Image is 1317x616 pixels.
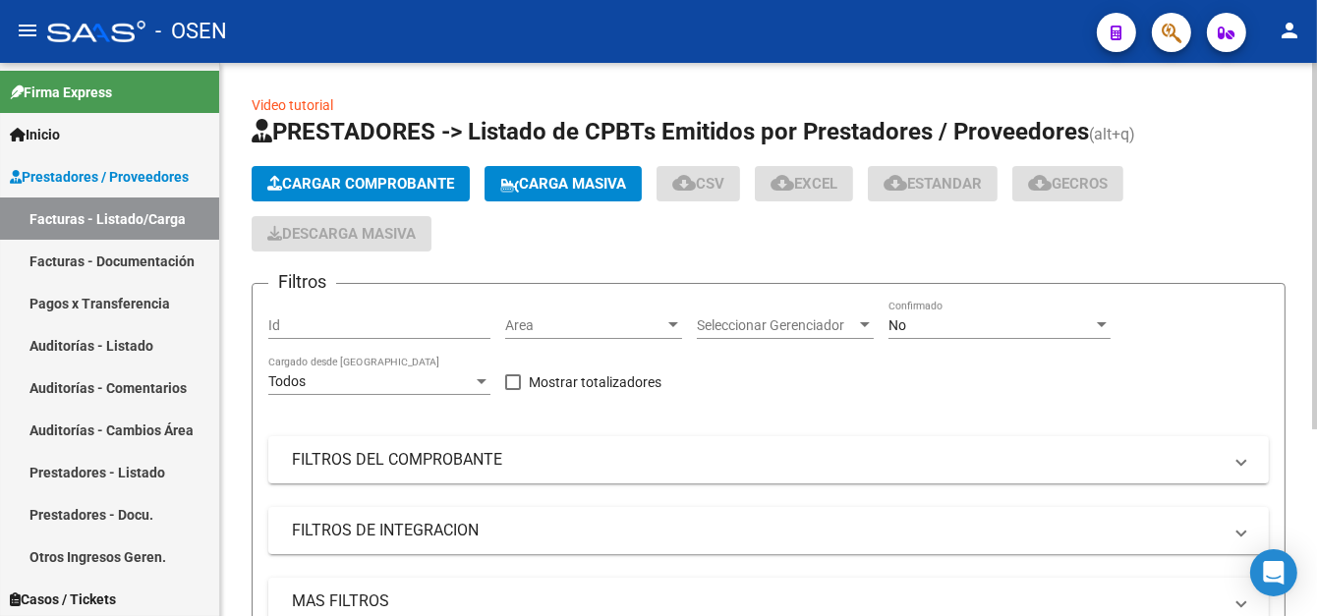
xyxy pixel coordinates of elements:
[268,507,1269,554] mat-expansion-panel-header: FILTROS DE INTEGRACION
[888,317,906,333] span: No
[657,166,740,201] button: CSV
[268,436,1269,483] mat-expansion-panel-header: FILTROS DEL COMPROBANTE
[10,124,60,145] span: Inicio
[505,317,664,334] span: Area
[1089,125,1135,143] span: (alt+q)
[771,175,837,193] span: EXCEL
[672,171,696,195] mat-icon: cloud_download
[1278,19,1301,42] mat-icon: person
[672,175,724,193] span: CSV
[10,588,116,610] span: Casos / Tickets
[10,166,189,188] span: Prestadores / Proveedores
[529,370,661,394] span: Mostrar totalizadores
[252,216,431,252] button: Descarga Masiva
[884,175,982,193] span: Estandar
[1028,171,1052,195] mat-icon: cloud_download
[1028,175,1108,193] span: Gecros
[155,10,227,53] span: - OSEN
[252,166,470,201] button: Cargar Comprobante
[10,82,112,103] span: Firma Express
[755,166,853,201] button: EXCEL
[267,175,454,193] span: Cargar Comprobante
[1250,549,1297,596] div: Open Intercom Messenger
[884,171,907,195] mat-icon: cloud_download
[16,19,39,42] mat-icon: menu
[292,449,1222,471] mat-panel-title: FILTROS DEL COMPROBANTE
[500,175,626,193] span: Carga Masiva
[292,590,1222,612] mat-panel-title: MAS FILTROS
[292,520,1222,541] mat-panel-title: FILTROS DE INTEGRACION
[697,317,856,334] span: Seleccionar Gerenciador
[267,225,416,243] span: Descarga Masiva
[868,166,998,201] button: Estandar
[252,118,1089,145] span: PRESTADORES -> Listado de CPBTs Emitidos por Prestadores / Proveedores
[268,268,336,296] h3: Filtros
[252,97,333,113] a: Video tutorial
[268,373,306,389] span: Todos
[485,166,642,201] button: Carga Masiva
[771,171,794,195] mat-icon: cloud_download
[1012,166,1123,201] button: Gecros
[252,216,431,252] app-download-masive: Descarga masiva de comprobantes (adjuntos)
